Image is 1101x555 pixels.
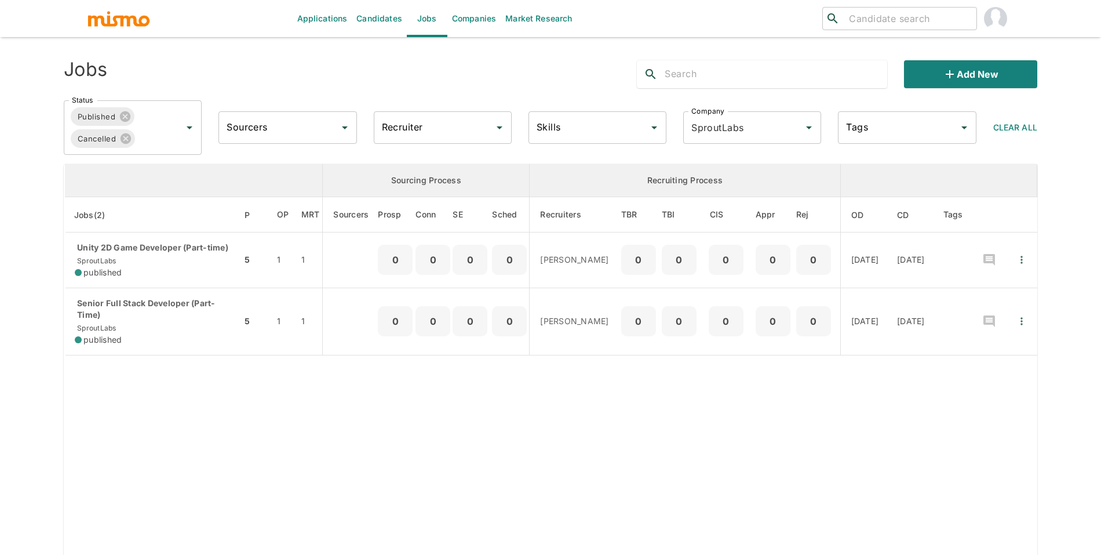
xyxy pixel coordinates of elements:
th: Recruiters [530,197,618,233]
th: Recruiting Process [530,164,840,197]
h4: Jobs [64,58,107,81]
p: 0 [420,313,446,329]
button: Quick Actions [1009,247,1034,273]
th: Sourcers [323,197,378,233]
button: Open [491,119,508,136]
span: Jobs(2) [74,208,121,222]
th: Connections [415,197,450,233]
td: 1 [298,288,323,355]
span: published [83,334,122,346]
p: 0 [382,313,408,329]
p: 0 [760,313,786,329]
p: 0 [497,252,522,268]
td: 5 [242,288,268,355]
p: 0 [457,252,483,268]
p: 0 [666,313,692,329]
p: 0 [801,252,826,268]
input: Candidate search [844,10,972,27]
p: [PERSON_NAME] [540,315,608,327]
p: 0 [666,252,692,268]
button: Open [646,119,662,136]
button: Open [956,119,972,136]
input: Search [665,65,887,84]
th: Prospects [378,197,415,233]
span: SproutLabs [75,256,116,265]
button: recent-notes [975,246,1003,274]
button: Open [181,119,198,136]
th: To Be Interviewed [659,197,699,233]
p: Senior Full Stack Developer (Part-Time) [75,298,232,321]
p: 0 [801,313,826,329]
td: [DATE] [840,233,888,288]
td: [DATE] [888,233,934,288]
th: Client Interview Scheduled [699,197,753,233]
span: P [245,208,265,222]
p: 0 [626,252,651,268]
label: Status [72,95,93,105]
span: OD [851,208,879,222]
label: Company [691,106,724,116]
div: Cancelled [71,129,135,148]
td: 5 [242,233,268,288]
td: [DATE] [888,288,934,355]
p: 0 [760,252,786,268]
td: 1 [268,288,298,355]
div: Published [71,107,134,126]
th: Open Positions [268,197,298,233]
p: 0 [713,313,739,329]
p: 0 [497,313,522,329]
p: 0 [420,252,446,268]
th: To Be Reviewed [618,197,659,233]
th: Sent Emails [450,197,490,233]
button: Add new [904,60,1037,88]
th: Tags [934,197,972,233]
img: logo [87,10,151,27]
button: search [637,60,665,88]
th: Onboarding Date [840,197,888,233]
th: Sched [490,197,530,233]
p: Unity 2D Game Developer (Part-time) [75,242,232,253]
p: 0 [713,252,739,268]
button: recent-notes [975,307,1003,335]
button: Quick Actions [1009,309,1034,334]
span: Cancelled [71,132,123,146]
span: CD [897,208,924,222]
p: [PERSON_NAME] [540,254,608,266]
span: Clear All [993,122,1037,132]
img: Maria Lujan Ciommo [984,7,1007,30]
p: 0 [626,313,651,329]
button: Open [337,119,353,136]
th: Created At [888,197,934,233]
td: [DATE] [840,288,888,355]
th: Sourcing Process [323,164,530,197]
span: published [83,267,122,278]
td: 1 [268,233,298,288]
p: 0 [382,252,408,268]
th: Priority [242,197,268,233]
button: Open [801,119,817,136]
th: Rejected [793,197,841,233]
span: Published [71,110,122,124]
td: 1 [298,233,323,288]
p: 0 [457,313,483,329]
th: Approved [753,197,793,233]
th: Market Research Total [298,197,323,233]
span: SproutLabs [75,324,116,332]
